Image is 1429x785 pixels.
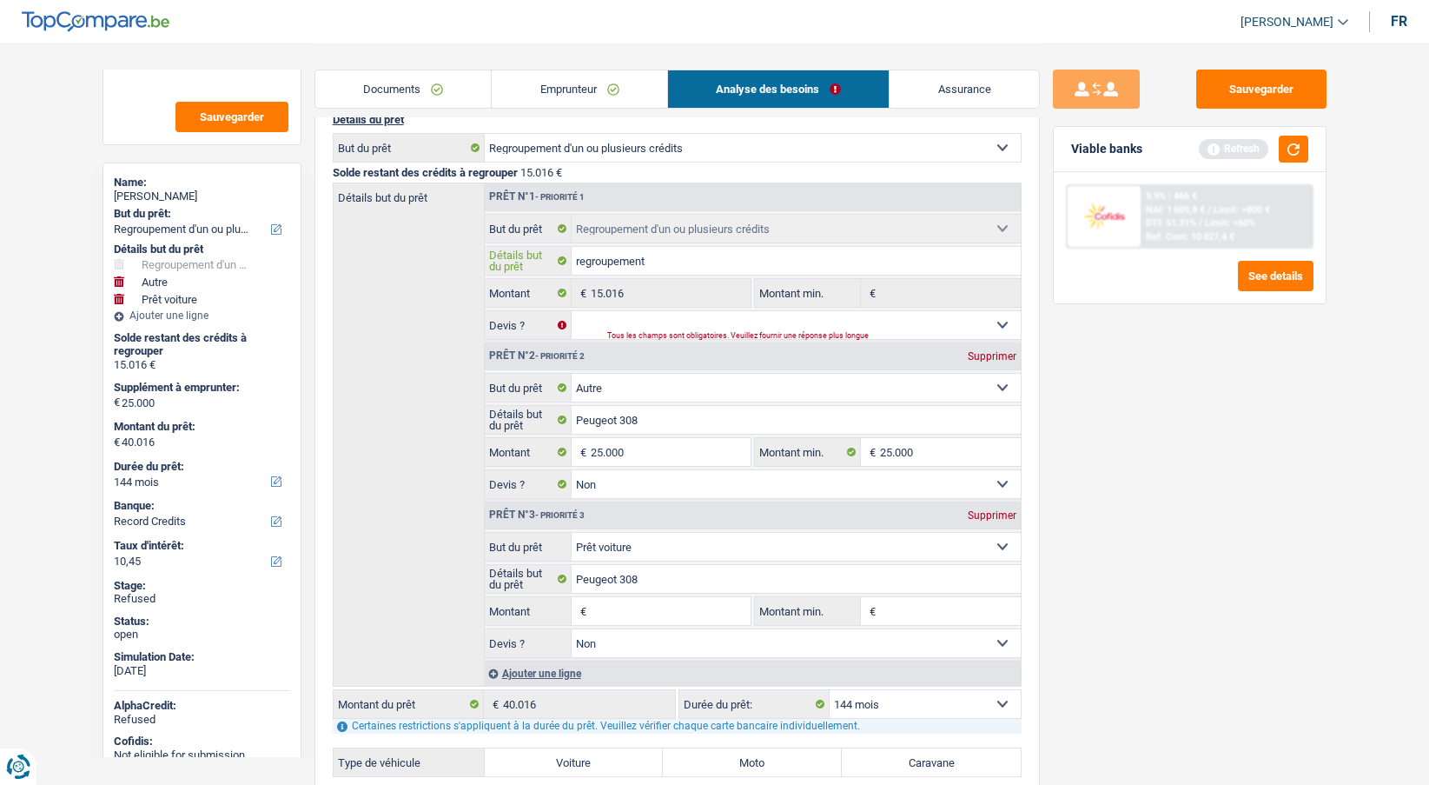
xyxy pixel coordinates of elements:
span: [PERSON_NAME] [1240,15,1333,30]
div: Name: [114,176,290,190]
div: open [114,628,290,642]
span: / [1199,217,1202,229]
span: Sauvegarder [200,111,264,123]
p: Détails du prêt [333,113,1022,126]
div: Prêt n°2 [485,350,589,362]
a: Documents [315,70,492,108]
button: Sauvegarder [175,102,288,132]
label: Détails but du prêt [485,565,572,593]
span: NAI: 1 609,8 € [1146,204,1205,216]
label: Montant min. [755,279,861,307]
span: Solde restant des crédits à regrouper [333,166,518,179]
span: / [1207,204,1211,216]
label: Montant [485,438,572,466]
div: Refused [114,713,290,727]
span: € [572,597,591,625]
div: AlphaCredit: [114,699,290,713]
img: TopCompare Logo [22,11,169,32]
div: Certaines restrictions s'appliquent à la durée du prêt. Veuillez vérifier chaque carte bancaire i... [333,719,1022,734]
div: [PERSON_NAME] [114,190,290,203]
a: Assurance [890,70,1039,108]
div: 9.9% | 466 € [1146,190,1197,202]
div: Tous les champs sont obligatoires. Veuillez fournir une réponse plus longue [607,332,978,339]
div: Viable banks [1071,142,1142,156]
div: Supprimer [963,510,1021,521]
div: Solde restant des crédits à regrouper [114,331,290,358]
label: But du prêt [485,374,572,402]
label: Type de véhicule [334,748,485,776]
label: Montant min. [755,597,861,625]
div: Refused [114,592,290,606]
label: But du prêt: [114,207,287,221]
div: Supprimer [963,351,1021,362]
span: Limit: <60% [1205,217,1255,229]
div: Ajouter une ligne [114,309,290,322]
label: Durée du prêt: [114,460,287,474]
label: Montant du prêt [334,690,484,718]
label: Devis ? [485,470,572,498]
div: 15.016 € [114,358,290,372]
button: Sauvegarder [1196,70,1326,109]
button: See details [1238,261,1313,291]
div: Prêt n°1 [485,191,589,203]
span: € [484,690,503,718]
div: Ref. Cost: 10 427,4 € [1146,231,1234,243]
span: € [114,436,120,449]
span: Limit: >800 € [1214,204,1270,216]
label: Montant min. [755,438,861,466]
div: Not eligible for submission [114,748,290,762]
label: Détails but du prêt [334,183,484,203]
label: But du prêt [334,134,485,162]
span: € [572,279,591,307]
a: Analyse des besoins [668,70,890,108]
label: Taux d'intérêt: [114,539,287,553]
label: But du prêt [485,215,572,243]
label: Voiture [485,748,664,776]
div: fr [1391,13,1407,30]
div: [DATE] [114,664,290,678]
div: Ajouter une ligne [484,661,1021,686]
span: 15.016 € [520,166,562,179]
div: Prêt n°3 [485,509,589,521]
a: [PERSON_NAME] [1227,8,1348,37]
span: € [572,438,591,466]
span: € [861,438,880,466]
span: € [861,597,880,625]
label: Banque: [114,499,287,513]
img: Cofidis [1072,200,1136,232]
label: Durée du prêt: [679,690,830,718]
label: Moto [663,748,842,776]
label: Devis ? [485,629,572,657]
label: Supplément à emprunter: [114,381,287,395]
span: DTI: 51.31% [1146,217,1196,229]
span: - Priorité 1 [535,192,585,202]
label: Détails but du prêt [485,406,572,434]
label: Montant du prêt: [114,420,287,434]
a: Emprunteur [492,70,667,108]
div: Cofidis: [114,735,290,748]
label: Montant [485,597,572,625]
label: Devis ? [485,311,572,339]
span: € [114,396,120,409]
div: Stage: [114,579,290,593]
span: € [861,279,880,307]
div: Refresh [1199,139,1268,158]
div: Status: [114,615,290,629]
div: Simulation Date: [114,650,290,664]
span: - Priorité 2 [535,351,585,361]
label: Caravane [842,748,1021,776]
span: - Priorité 3 [535,510,585,520]
label: Montant [485,279,572,307]
div: Détails but du prêt [114,243,290,256]
label: But du prêt [485,533,572,561]
label: Détails but du prêt [485,247,572,275]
